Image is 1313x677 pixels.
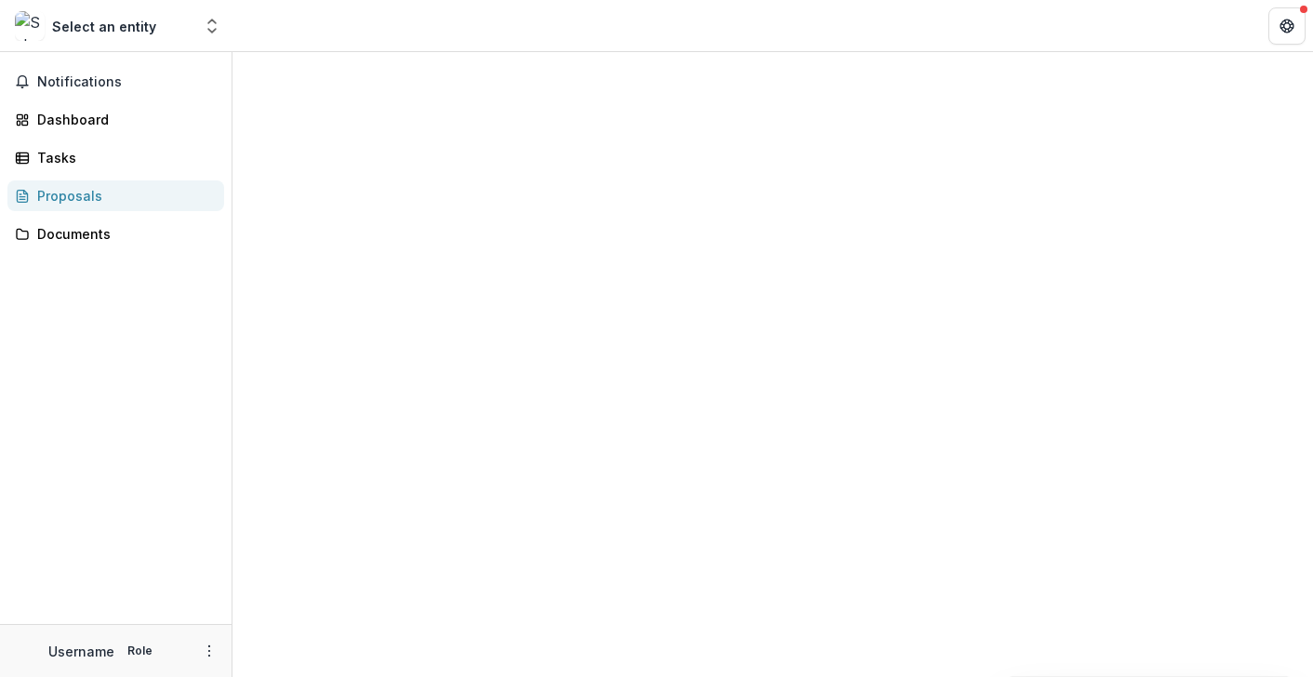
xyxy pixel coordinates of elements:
button: More [198,640,220,662]
span: Notifications [37,74,217,90]
a: Tasks [7,142,224,173]
p: Role [122,643,158,659]
img: Select an entity [15,11,45,41]
a: Documents [7,219,224,249]
a: Proposals [7,180,224,211]
div: Tasks [37,148,209,167]
button: Get Help [1268,7,1306,45]
button: Notifications [7,67,224,97]
p: Username [48,642,114,661]
div: Proposals [37,186,209,206]
div: Documents [37,224,209,244]
div: Select an entity [52,17,156,36]
button: Open entity switcher [199,7,225,45]
a: Dashboard [7,104,224,135]
div: Dashboard [37,110,209,129]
